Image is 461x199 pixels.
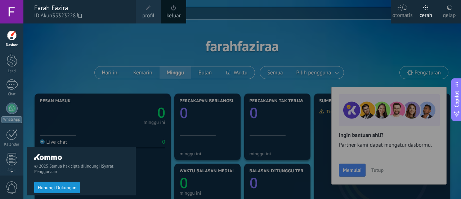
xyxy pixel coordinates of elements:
[392,5,412,23] div: otomatis
[1,69,22,74] div: Lead
[142,12,155,20] span: profil
[166,12,181,20] a: keluar
[34,4,129,12] div: Farah Fazira
[1,92,22,97] div: Chat
[1,43,22,48] div: Dasbor
[1,142,22,147] div: Kalender
[1,116,22,123] div: WhatsApp
[52,12,82,20] span: 35323228
[38,185,76,190] span: Hubungi Dukungan
[34,185,80,190] a: Hubungi Dukungan
[34,182,80,193] button: Hubungi Dukungan
[453,91,460,107] span: Copilot
[420,5,432,23] div: cerah
[34,164,129,174] span: © 2025 Semua hak cipta dilindungi |
[443,5,456,23] div: gelap
[34,12,129,20] span: ID Akun
[34,164,113,174] a: Syarat Penggunaan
